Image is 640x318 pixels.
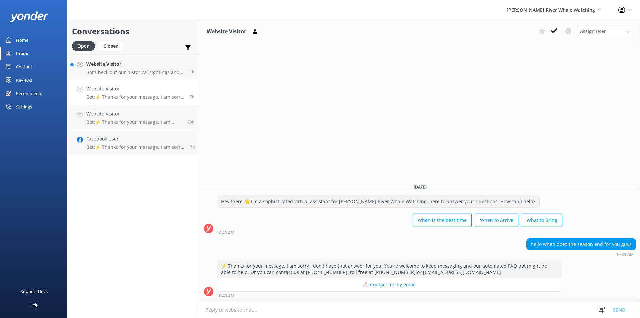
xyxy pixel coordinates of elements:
span: Oct 07 2025 02:01pm (UTC -07:00) America/Tijuana [190,144,195,150]
h4: Website Visitor [86,60,185,68]
strong: 10:43 AM [616,253,634,257]
div: Home [16,33,28,47]
h3: Website Visitor [207,27,246,36]
div: hello when does the season end for you guys [527,239,636,250]
div: Chatbot [16,60,32,73]
span: Oct 13 2025 10:07pm (UTC -07:00) America/Tijuana [187,119,195,125]
a: Open [72,42,98,49]
h4: Facebook User [86,135,185,142]
a: Website VisitorBot:⚡ Thanks for your message. I am sorry I don't have that answer for you. You're... [67,105,200,130]
a: Closed [98,42,127,49]
h2: Conversations [72,25,195,38]
button: When is the best time [413,214,472,227]
span: Assign user [580,28,606,35]
div: ⚡ Thanks for your message. I am sorry I don't have that answer for you. You're welcome to keep me... [217,260,562,278]
a: Website VisitorBot:Check out our historical sightings and see what wildlife you’re most likely to... [67,55,200,80]
div: Assign User [577,26,633,37]
div: Inbox [16,47,28,60]
div: Help [29,298,39,311]
div: Open [72,41,95,51]
span: Oct 14 2025 10:43am (UTC -07:00) America/Tijuana [190,94,195,100]
button: When to Arrive [475,214,518,227]
p: Bot: Check out our historical sightings and see what wildlife you’re most likely to encounter on ... [86,69,185,75]
h4: Website Visitor [86,110,182,117]
div: Closed [98,41,124,51]
button: 📩 Contact me by email [217,278,562,291]
span: [PERSON_NAME] River Whale Watching [507,7,595,13]
div: Hey there 👋 I'm a sophisticated virtual assistant for [PERSON_NAME] River Whale Watching, here to... [217,196,539,207]
span: [DATE] [410,184,431,190]
button: What to Bring [522,214,562,227]
p: Bot: ⚡ Thanks for your message. I am sorry I don't have that answer for you. You're welcome to ke... [86,144,185,150]
a: Facebook UserBot:⚡ Thanks for your message. I am sorry I don't have that answer for you. You're w... [67,130,200,155]
span: Oct 14 2025 04:46pm (UTC -07:00) America/Tijuana [190,69,195,75]
a: Website VisitorBot:⚡ Thanks for your message. I am sorry I don't have that answer for you. You're... [67,80,200,105]
div: Oct 14 2025 10:43am (UTC -07:00) America/Tijuana [526,252,636,257]
strong: 10:43 AM [217,231,234,235]
div: Reviews [16,73,32,87]
div: Oct 14 2025 10:43am (UTC -07:00) America/Tijuana [217,293,562,298]
h4: Website Visitor [86,85,185,92]
p: Bot: ⚡ Thanks for your message. I am sorry I don't have that answer for you. You're welcome to ke... [86,119,182,125]
strong: 10:43 AM [217,294,234,298]
img: yonder-white-logo.png [10,11,48,22]
p: Bot: ⚡ Thanks for your message. I am sorry I don't have that answer for you. You're welcome to ke... [86,94,185,100]
div: Support Docs [21,285,48,298]
div: Settings [16,100,32,113]
div: Oct 14 2025 10:43am (UTC -07:00) America/Tijuana [217,230,562,235]
div: Recommend [16,87,41,100]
